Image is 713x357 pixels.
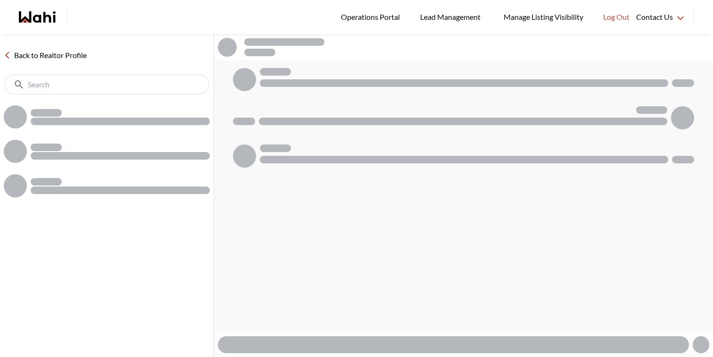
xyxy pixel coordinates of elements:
a: Wahi homepage [19,11,56,23]
span: Manage Listing Visibility [501,11,586,23]
span: Log Out [603,11,630,23]
span: Operations Portal [341,11,403,23]
input: Search [28,80,188,89]
span: Lead Management [420,11,484,23]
